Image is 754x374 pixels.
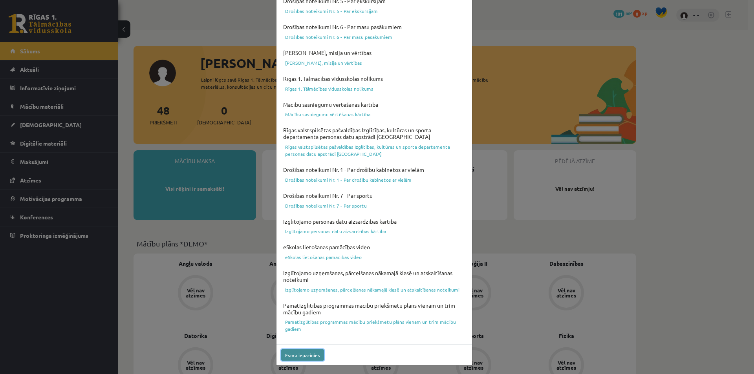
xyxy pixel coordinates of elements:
a: Mācību sasniegumu vērtēšanas kārtība [281,109,467,119]
a: Drošības noteikumi Nr. 1 - Par drošību kabinetos ar vielām [281,175,467,184]
a: Drošības noteikumi Nr. 5 - Par ekskursijām [281,6,467,16]
h4: Drošības noteikumi Nr. 7 - Par sportu [281,190,467,201]
a: Drošības noteikumi Nr. 6 - Par masu pasākumiem [281,32,467,42]
h4: Izglītojamo uzņemšanas, pārcelšanas nākamajā klasē un atskaitīšanas noteikumi [281,268,467,285]
h4: Drošības noteikumi Nr. 1 - Par drošību kabinetos ar vielām [281,164,467,175]
a: Rīgas valstspilsētas pašvaldības Izglītības, kultūras un sporta departamenta personas datu apstrā... [281,142,467,159]
h4: Izglītojamo personas datu aizsardzības kārtība [281,216,467,227]
h4: Mācību sasniegumu vērtēšanas kārtība [281,99,467,110]
a: Drošības noteikumi Nr. 7 - Par sportu [281,201,467,210]
h4: Rīgas 1. Tālmācības vidusskolas nolikums [281,73,467,84]
a: Izglītojamo personas datu aizsardzības kārtība [281,226,467,236]
h4: [PERSON_NAME], misija un vērtības [281,47,467,58]
h4: eSkolas lietošanas pamācības video [281,242,467,252]
a: [PERSON_NAME], misija un vērtības [281,58,467,68]
button: Esmu iepazinies [281,349,324,361]
h4: Rīgas valstspilsētas pašvaldības Izglītības, kultūras un sporta departamenta personas datu apstrā... [281,125,467,142]
h4: Pamatizglītības programmas mācību priekšmetu plāns vienam un trim mācību gadiem [281,300,467,317]
a: Izglītojamo uzņemšanas, pārcelšanas nākamajā klasē un atskaitīšanas noteikumi [281,285,467,294]
a: Pamatizglītības programmas mācību priekšmetu plāns vienam un trim mācību gadiem [281,317,467,334]
h4: Drošības noteikumi Nr. 6 - Par masu pasākumiem [281,22,467,32]
a: eSkolas lietošanas pamācības video [281,252,467,262]
a: Rīgas 1. Tālmācības vidusskolas nolikums [281,84,467,93]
